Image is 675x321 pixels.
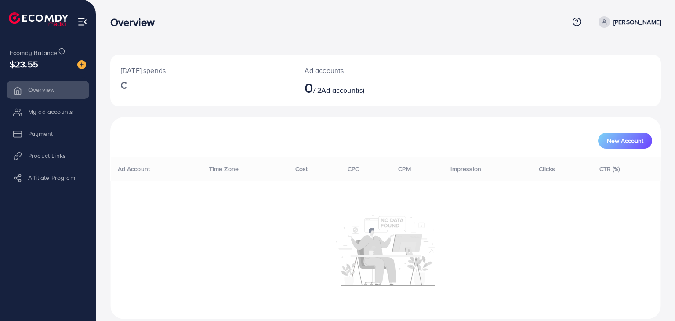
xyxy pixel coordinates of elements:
[305,77,313,98] span: 0
[598,133,652,149] button: New Account
[77,60,86,69] img: image
[305,65,421,76] p: Ad accounts
[305,79,421,96] h2: / 2
[9,12,68,26] img: logo
[77,17,87,27] img: menu
[110,16,162,29] h3: Overview
[10,48,57,57] span: Ecomdy Balance
[613,17,661,27] p: [PERSON_NAME]
[121,65,283,76] p: [DATE] spends
[595,16,661,28] a: [PERSON_NAME]
[10,58,38,70] span: $23.55
[607,138,643,144] span: New Account
[321,85,364,95] span: Ad account(s)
